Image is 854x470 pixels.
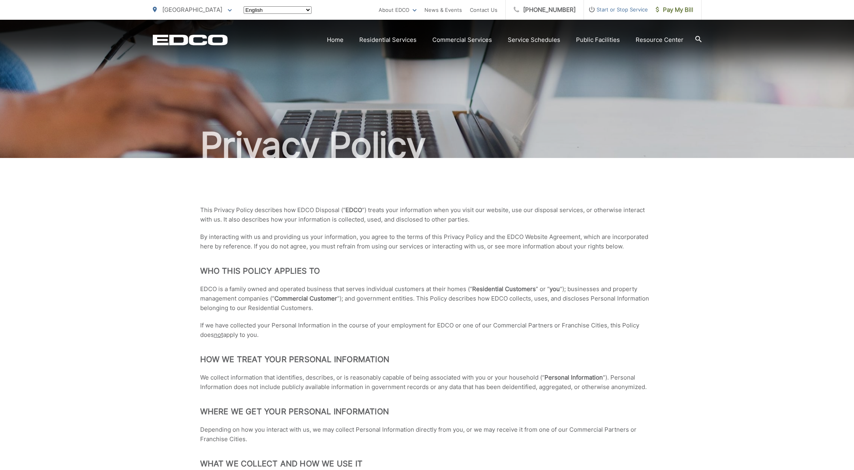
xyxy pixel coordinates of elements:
[200,459,654,468] h2: What we collect and how we use it
[576,35,620,45] a: Public Facilities
[200,205,654,224] p: This Privacy Policy describes how EDCO Disposal (“ “) treats your information when you visit our ...
[153,34,228,45] a: EDCD logo. Return to the homepage.
[470,5,497,15] a: Contact Us
[200,355,654,364] h2: How We Treat Your Personal Information
[200,266,654,276] h2: Who This Policy Applies To
[200,321,654,340] p: If we have collected your Personal Information in the course of your employment for EDCO or one o...
[472,285,536,293] strong: Residential Customers
[200,232,654,251] p: By interacting with us and providing us your information, you agree to the terms of this Privacy ...
[327,35,343,45] a: Home
[432,35,492,45] a: Commercial Services
[214,331,223,338] span: not
[162,6,222,13] span: [GEOGRAPHIC_DATA]
[544,374,603,381] strong: Personal Information
[200,425,654,444] p: Depending on how you interact with us, we may collect Personal Information directly from you, or ...
[200,373,654,392] p: We collect information that identifies, describes, or is reasonably capable of being associated w...
[359,35,417,45] a: Residential Services
[153,126,702,165] h1: Privacy Policy
[550,285,560,293] strong: you
[200,284,654,313] p: EDCO is a family owned and operated business that serves individual customers at their homes (“ ”...
[379,5,417,15] a: About EDCO
[636,35,683,45] a: Resource Center
[508,35,560,45] a: Service Schedules
[345,206,362,214] strong: EDCO
[656,5,693,15] span: Pay My Bill
[274,295,337,302] strong: Commercial Customer
[424,5,462,15] a: News & Events
[244,6,312,14] select: Select a language
[200,407,654,416] h2: Where we get your Personal Information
